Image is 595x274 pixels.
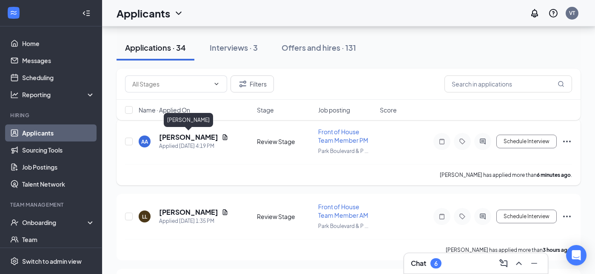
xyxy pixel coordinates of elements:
div: Interviews · 3 [210,42,258,53]
div: Onboarding [22,218,88,227]
svg: ChevronDown [174,8,184,18]
h5: [PERSON_NAME] [159,133,218,142]
svg: Tag [457,213,467,220]
div: AA [141,138,148,145]
div: Switch to admin view [22,257,82,265]
svg: Document [222,134,228,141]
b: 3 hours ago [543,247,571,253]
svg: Analysis [10,90,19,99]
svg: Note [437,138,447,145]
svg: Notifications [530,8,540,18]
p: [PERSON_NAME] has applied more than . [440,171,572,179]
svg: Note [437,213,447,220]
div: Team Management [10,201,93,208]
button: Filter Filters [231,75,274,92]
svg: Tag [457,138,467,145]
svg: Filter [238,79,248,89]
span: Name · Applied On [139,106,190,114]
a: Home [22,35,95,52]
div: [PERSON_NAME] [164,113,213,127]
div: LL [142,213,147,220]
div: Open Intercom Messenger [566,245,586,265]
svg: UserCheck [10,218,19,227]
h3: Chat [411,259,426,268]
button: Minimize [527,257,541,270]
input: Search in applications [444,75,572,92]
button: Schedule Interview [496,210,557,223]
div: Hiring [10,112,93,119]
div: 6 [434,260,438,267]
a: Team [22,231,95,248]
div: Review Stage [257,212,313,221]
span: Score [380,106,397,114]
svg: WorkstreamLogo [9,9,18,17]
svg: Collapse [82,9,91,17]
b: 6 minutes ago [537,172,571,178]
span: Job posting [318,106,350,114]
button: ComposeMessage [497,257,510,270]
span: Park Boulevard & P ... [318,223,368,229]
div: Offers and hires · 131 [282,42,356,53]
span: Stage [257,106,274,114]
span: Front of House Team Member AM [318,203,368,219]
svg: Ellipses [562,211,572,222]
div: Applied [DATE] 4:19 PM [159,142,228,150]
div: Applications · 34 [125,42,186,53]
svg: ComposeMessage [498,258,509,268]
h1: Applicants [117,6,170,20]
svg: ChevronUp [514,258,524,268]
svg: Document [222,209,228,216]
div: Review Stage [257,137,313,146]
button: ChevronUp [512,257,526,270]
svg: QuestionInfo [548,8,558,18]
svg: Ellipses [562,136,572,147]
svg: Minimize [529,258,539,268]
svg: ActiveChat [478,213,488,220]
button: Schedule Interview [496,135,557,148]
svg: ActiveChat [478,138,488,145]
a: Sourcing Tools [22,141,95,159]
span: Park Boulevard & P ... [318,148,368,154]
svg: ChevronDown [213,81,220,87]
a: Applicants [22,124,95,141]
div: Reporting [22,90,95,99]
h5: [PERSON_NAME] [159,208,218,217]
p: [PERSON_NAME] has applied more than . [446,246,572,254]
a: Messages [22,52,95,69]
input: All Stages [132,79,210,89]
div: VT [569,9,575,17]
div: Applied [DATE] 1:35 PM [159,217,228,225]
svg: Settings [10,257,19,265]
a: Scheduling [22,69,95,86]
a: Talent Network [22,176,95,193]
a: Job Postings [22,159,95,176]
svg: MagnifyingGlass [558,81,564,87]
